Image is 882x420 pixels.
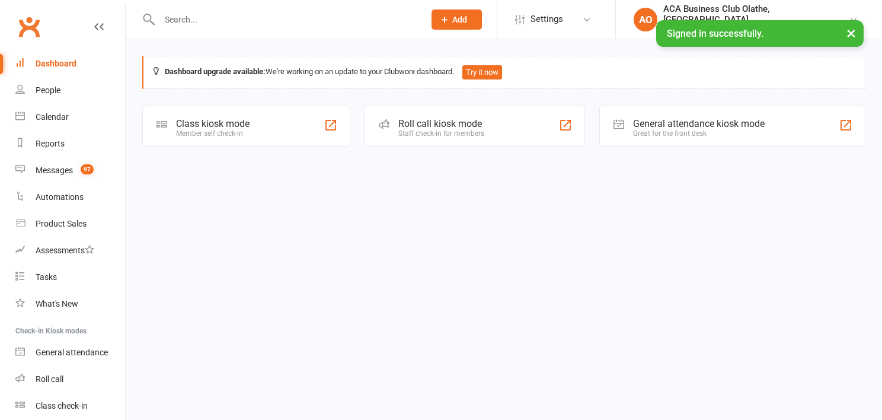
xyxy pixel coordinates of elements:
[15,393,125,419] a: Class kiosk mode
[81,164,94,174] span: 97
[36,112,69,122] div: Calendar
[36,348,108,357] div: General attendance
[15,157,125,184] a: Messages 97
[15,50,125,77] a: Dashboard
[36,401,88,411] div: Class check-in
[15,104,125,131] a: Calendar
[432,9,482,30] button: Add
[36,166,73,175] div: Messages
[36,85,60,95] div: People
[156,11,416,28] input: Search...
[15,264,125,291] a: Tasks
[15,211,125,237] a: Product Sales
[15,366,125,393] a: Roll call
[36,139,65,148] div: Reports
[531,6,563,33] span: Settings
[841,20,862,46] button: ×
[36,246,94,255] div: Assessments
[165,67,266,76] strong: Dashboard upgrade available:
[452,15,467,24] span: Add
[15,77,125,104] a: People
[36,374,63,384] div: Roll call
[15,237,125,264] a: Assessments
[398,129,484,138] div: Staff check-in for members
[667,28,763,39] span: Signed in successfully.
[176,118,250,129] div: Class kiosk mode
[176,129,250,138] div: Member self check-in
[15,131,125,157] a: Reports
[633,118,765,129] div: General attendance kiosk mode
[36,272,57,282] div: Tasks
[462,65,502,79] button: Try it now
[36,219,87,228] div: Product Sales
[14,12,44,42] a: Clubworx
[634,8,657,31] div: AO
[142,56,865,89] div: We're working on an update to your Clubworx dashboard.
[633,129,765,138] div: Great for the front desk
[398,118,484,129] div: Roll call kiosk mode
[36,192,84,202] div: Automations
[15,339,125,366] a: General attendance kiosk mode
[15,184,125,211] a: Automations
[15,291,125,317] a: What's New
[36,59,76,68] div: Dashboard
[36,299,78,308] div: What's New
[663,4,849,25] div: ACA Business Club Olathe, [GEOGRAPHIC_DATA]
